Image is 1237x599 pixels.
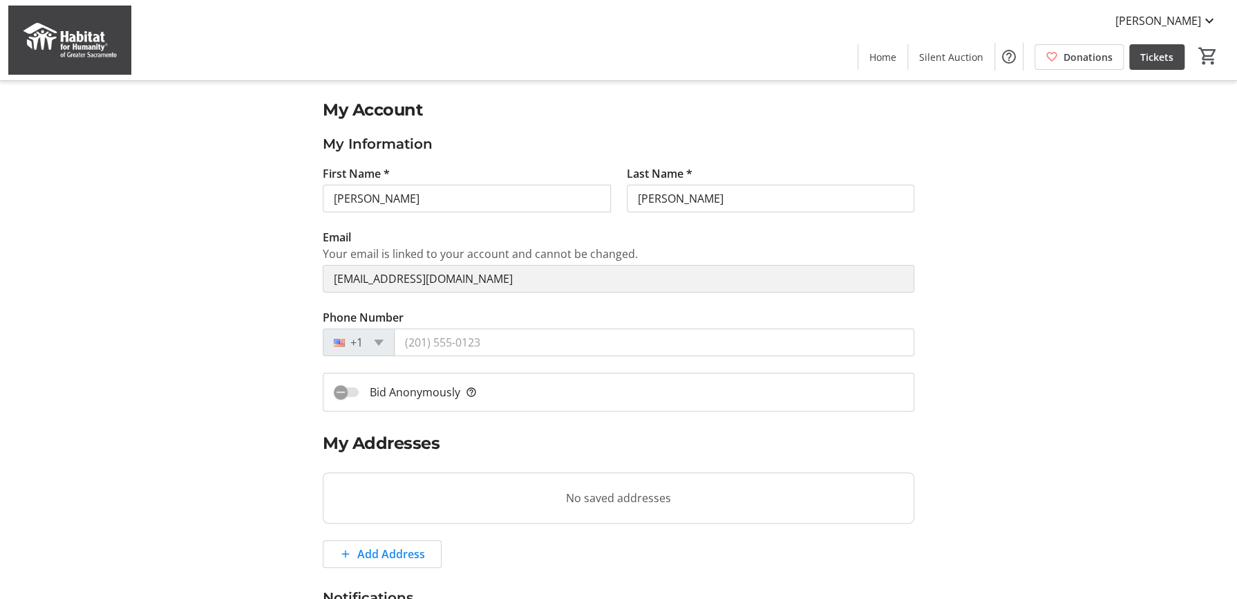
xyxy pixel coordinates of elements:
[370,384,477,400] span: Bid Anonymously
[1115,12,1201,29] span: [PERSON_NAME]
[323,431,914,456] h2: My Addresses
[323,98,914,122] h2: My Account
[323,229,351,246] label: Email
[466,384,477,400] mat-icon: help_outline
[357,546,425,562] span: Add Address
[323,165,390,182] label: First Name *
[323,309,404,326] label: Phone Number
[1035,44,1124,70] a: Donations
[323,472,914,524] tr-blank-state: No saved addresses
[1104,10,1229,32] button: [PERSON_NAME]
[1196,44,1220,68] button: Cart
[323,133,914,154] h3: My Information
[908,44,994,70] a: Silent Auction
[869,50,896,64] span: Home
[1140,50,1173,64] span: Tickets
[858,44,907,70] a: Home
[394,329,914,356] input: (201) 555-0123
[323,246,914,262] div: Your email is linked to your account and cannot be changed.
[1129,44,1184,70] a: Tickets
[1064,50,1113,64] span: Donations
[995,43,1023,71] button: Help
[919,50,983,64] span: Silent Auction
[8,6,131,75] img: Habitat for Humanity of Greater Sacramento's Logo
[627,165,692,182] label: Last Name *
[323,540,442,568] button: Add Address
